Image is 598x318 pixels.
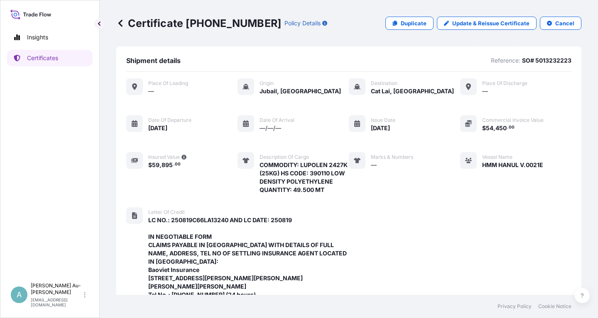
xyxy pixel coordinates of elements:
span: [DATE] [371,124,390,132]
p: Policy Details [284,19,321,27]
p: [EMAIL_ADDRESS][DOMAIN_NAME] [31,297,82,307]
span: 00 [175,163,181,166]
span: [DATE] [148,124,167,132]
p: SO# 5013232223 [522,56,571,65]
p: Certificates [27,54,58,62]
a: Cookie Notice [538,303,571,310]
span: Cat Lai, [GEOGRAPHIC_DATA] [371,87,454,95]
span: 54 [486,125,493,131]
p: Duplicate [401,19,426,27]
span: HMM HANUL V.0021E [482,161,543,169]
span: 895 [162,162,173,168]
button: Cancel [540,17,581,30]
span: Destination [371,80,397,87]
p: Insights [27,33,48,41]
span: Commercial Invoice Value [482,117,544,124]
span: $ [148,162,152,168]
p: Reference: [491,56,520,65]
span: Vessel Name [482,154,512,160]
span: , [159,162,162,168]
a: Update & Reissue Certificate [437,17,537,30]
span: Insured Value [148,154,180,160]
span: 00 [509,126,515,129]
p: Certificate [PHONE_NUMBER] [116,17,281,30]
span: . [173,163,174,166]
span: , [493,125,495,131]
span: — [371,161,377,169]
span: — [482,87,488,95]
a: Certificates [7,50,93,66]
span: — [148,87,154,95]
span: —/—/— [260,124,281,132]
span: COMMODITY: LUPOLEN 2427K (25KG) HS CODE: 390110 LOW DENSITY POLYETHYLENE QUANTITY: 49.500 MT [260,161,349,194]
span: Issue Date [371,117,395,124]
p: Update & Reissue Certificate [452,19,529,27]
span: Letter of Credit [148,209,185,216]
span: Date of departure [148,117,191,124]
span: Description of cargo [260,154,309,160]
span: . [507,126,508,129]
span: Date of arrival [260,117,294,124]
span: Jubail, [GEOGRAPHIC_DATA] [260,87,341,95]
span: Place of Loading [148,80,188,87]
span: Place of discharge [482,80,527,87]
span: 59 [152,162,159,168]
span: Marks & Numbers [371,154,413,160]
a: Duplicate [385,17,434,30]
span: Shipment details [126,56,181,65]
span: A [17,291,22,299]
a: Insights [7,29,93,46]
span: $ [482,125,486,131]
p: [PERSON_NAME] Au-[PERSON_NAME] [31,282,82,296]
a: Privacy Policy [498,303,532,310]
span: Origin [260,80,274,87]
span: 450 [495,125,507,131]
p: Cancel [555,19,574,27]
